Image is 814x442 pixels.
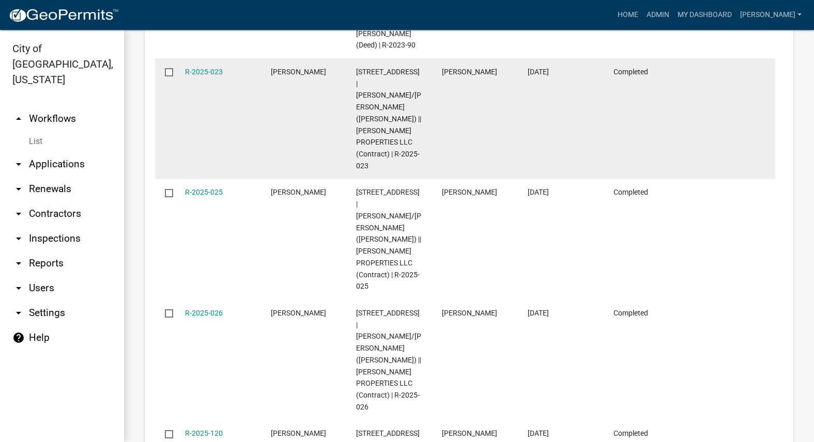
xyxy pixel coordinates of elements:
i: arrow_drop_down [12,158,25,170]
span: 03/14/2023 [528,429,549,437]
i: arrow_drop_down [12,307,25,319]
i: arrow_drop_down [12,282,25,294]
a: R-2025-023 [185,68,223,76]
a: R-2025-025 [185,188,223,196]
a: R-2025-120 [185,429,223,437]
i: arrow_drop_up [12,113,25,125]
a: [PERSON_NAME] [736,5,806,25]
span: 2008 W 4TH AVE # 7 | WADLE, LAWRENCE M/PATRICIA M (Deed) || SCHURMAN PROPERTIES LLC (Contract) | ... [356,309,421,411]
a: R-2025-026 [185,309,223,317]
i: arrow_drop_down [12,257,25,270]
span: 03/14/2023 [528,68,549,76]
span: Kendra Hughes [442,429,497,437]
span: Completed [613,429,648,437]
span: 2008 W 4TH AVE # 9 | WADLE, LAWRENCE M/PATRICIA M (Deed) || SCHURMAN PROPERTIES LLC (Contract) | ... [356,188,421,290]
i: arrow_drop_down [12,208,25,220]
span: Completed [613,309,648,317]
span: Becky Schurman [442,309,497,317]
i: arrow_drop_down [12,232,25,245]
span: Becky Schurman [442,188,497,196]
span: Rental Registration [271,429,326,437]
span: 2008 W 4TH AVE # 12 | WADLE, LAWRENCE M/PATRICIA M (Deed) || SCHURMAN PROPERTIES LLC (Contract) |... [356,68,421,170]
span: Rental Registration [271,188,326,196]
span: Rental Registration [271,68,326,76]
a: My Dashboard [673,5,736,25]
span: 03/14/2023 [528,309,549,317]
span: 03/14/2023 [528,188,549,196]
a: Admin [642,5,673,25]
i: help [12,331,25,344]
span: Becky Schurman [442,68,497,76]
a: Home [613,5,642,25]
span: Completed [613,188,648,196]
span: Rental Registration [271,309,326,317]
span: Completed [613,68,648,76]
i: arrow_drop_down [12,183,25,195]
span: 2008 W 4TH AVE # 3 | DARLING, BRADLEY (Deed) | R-2023-90 [356,18,420,50]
